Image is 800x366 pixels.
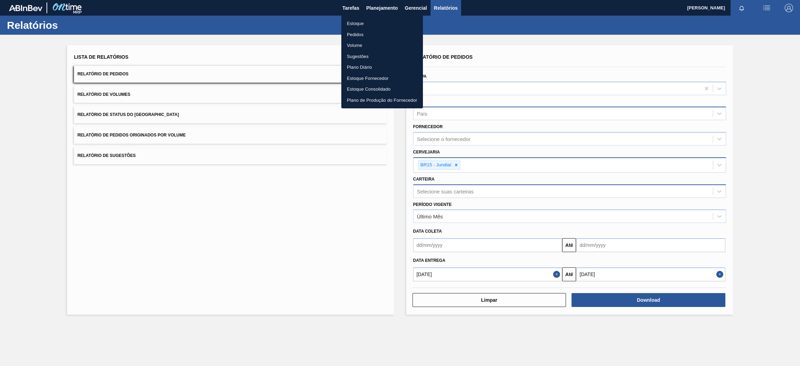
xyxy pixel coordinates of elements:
[341,29,423,40] a: Pedidos
[341,84,423,95] a: Estoque Consolidado
[341,51,423,62] a: Sugestões
[341,40,423,51] a: Volume
[341,62,423,73] a: Plano Diário
[341,18,423,29] a: Estoque
[341,95,423,106] a: Plano de Produção do Fornecedor
[341,73,423,84] a: Estoque Fornecedor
